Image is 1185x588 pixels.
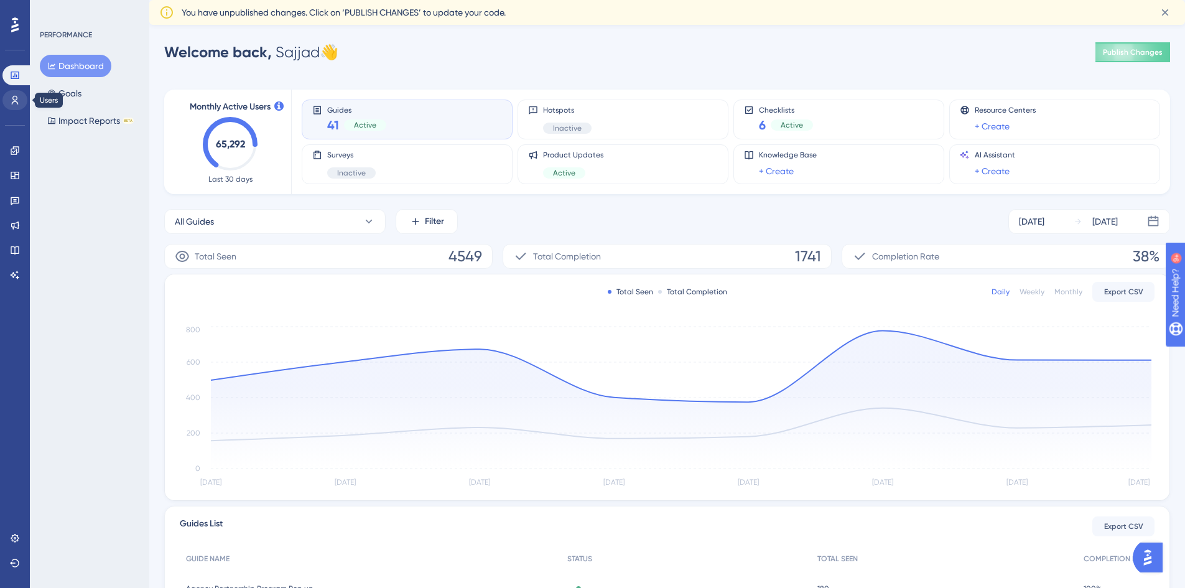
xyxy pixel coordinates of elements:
[396,209,458,234] button: Filter
[164,209,386,234] button: All Guides
[123,118,134,124] div: BETA
[759,150,817,160] span: Knowledge Base
[1019,214,1044,229] div: [DATE]
[1095,42,1170,62] button: Publish Changes
[1104,287,1143,297] span: Export CSV
[187,429,200,437] tspan: 200
[180,516,223,536] span: Guides List
[975,150,1015,160] span: AI Assistant
[738,478,759,487] tspan: [DATE]
[992,287,1010,297] div: Daily
[1104,521,1143,531] span: Export CSV
[1054,287,1082,297] div: Monthly
[40,82,89,105] button: Goals
[658,287,727,297] div: Total Completion
[425,214,444,229] span: Filter
[354,120,376,130] span: Active
[1084,554,1148,564] span: COMPLETION RATE
[975,119,1010,134] a: + Create
[1006,478,1028,487] tspan: [DATE]
[29,3,78,18] span: Need Help?
[195,249,236,264] span: Total Seen
[195,464,200,473] tspan: 0
[208,174,253,184] span: Last 30 days
[567,554,592,564] span: STATUS
[190,100,271,114] span: Monthly Active Users
[1133,246,1159,266] span: 38%
[817,554,858,564] span: TOTAL SEEN
[327,105,386,114] span: Guides
[1092,214,1118,229] div: [DATE]
[186,554,230,564] span: GUIDE NAME
[759,164,794,179] a: + Create
[469,478,490,487] tspan: [DATE]
[543,105,592,115] span: Hotspots
[327,116,339,134] span: 41
[543,150,603,160] span: Product Updates
[608,287,653,297] div: Total Seen
[1103,47,1163,57] span: Publish Changes
[164,42,338,62] div: Sajjad 👋
[759,105,813,114] span: Checklists
[216,138,245,150] text: 65,292
[1092,282,1155,302] button: Export CSV
[200,478,221,487] tspan: [DATE]
[182,5,506,20] span: You have unpublished changes. Click on ‘PUBLISH CHANGES’ to update your code.
[448,246,482,266] span: 4549
[85,6,92,16] div: 9+
[187,358,200,366] tspan: 600
[1020,287,1044,297] div: Weekly
[164,43,272,61] span: Welcome back,
[533,249,601,264] span: Total Completion
[872,249,939,264] span: Completion Rate
[186,393,200,402] tspan: 400
[40,55,111,77] button: Dashboard
[795,246,821,266] span: 1741
[781,120,803,130] span: Active
[40,110,141,132] button: Impact ReportsBETA
[975,164,1010,179] a: + Create
[186,325,200,334] tspan: 800
[553,123,582,133] span: Inactive
[337,168,366,178] span: Inactive
[553,168,575,178] span: Active
[759,116,766,134] span: 6
[175,214,214,229] span: All Guides
[1133,539,1170,576] iframe: UserGuiding AI Assistant Launcher
[1128,478,1150,487] tspan: [DATE]
[335,478,356,487] tspan: [DATE]
[603,478,625,487] tspan: [DATE]
[40,30,92,40] div: PERFORMANCE
[1092,516,1155,536] button: Export CSV
[327,150,376,160] span: Surveys
[975,105,1036,115] span: Resource Centers
[872,478,893,487] tspan: [DATE]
